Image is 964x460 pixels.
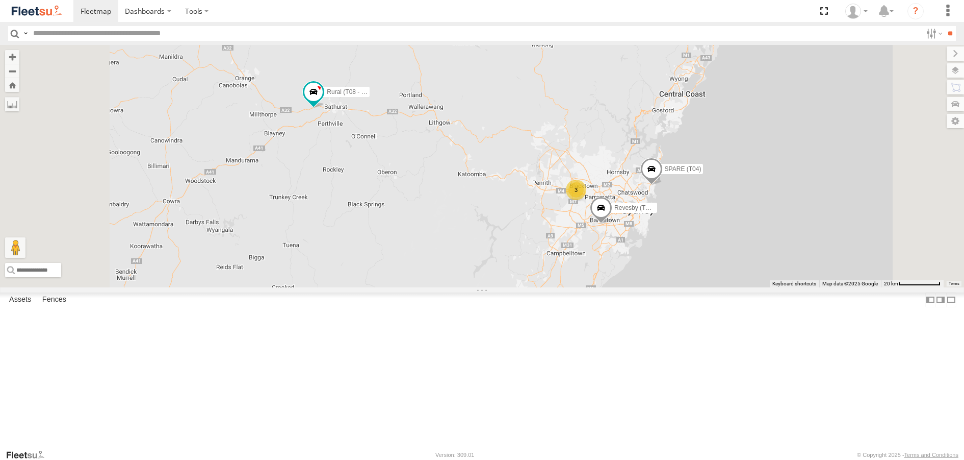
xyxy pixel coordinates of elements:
div: Version: 309.01 [435,452,474,458]
span: Rural (T08 - [PERSON_NAME]) [327,88,413,95]
label: Dock Summary Table to the Right [935,293,946,307]
label: Dock Summary Table to the Left [925,293,935,307]
button: Zoom out [5,64,19,78]
span: 20 km [884,281,898,286]
button: Map scale: 20 km per 79 pixels [881,280,944,287]
a: Visit our Website [6,450,53,460]
button: Keyboard shortcuts [772,280,816,287]
a: Terms and Conditions [904,452,958,458]
img: fleetsu-logo-horizontal.svg [10,4,63,18]
i: ? [907,3,924,19]
div: Darren Small [842,4,871,19]
button: Zoom in [5,50,19,64]
label: Map Settings [947,114,964,128]
label: Search Query [21,26,30,41]
a: Terms (opens in new tab) [949,281,959,285]
div: © Copyright 2025 - [857,452,958,458]
button: Drag Pegman onto the map to open Street View [5,237,25,258]
label: Measure [5,97,19,111]
button: Zoom Home [5,78,19,92]
label: Search Filter Options [922,26,944,41]
span: Map data ©2025 Google [822,281,878,286]
label: Fences [37,293,71,307]
label: Assets [4,293,36,307]
span: SPARE (T04) [664,166,701,173]
label: Hide Summary Table [946,293,956,307]
div: 3 [566,180,586,200]
span: Revesby (T07 - [PERSON_NAME]) [614,204,710,211]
